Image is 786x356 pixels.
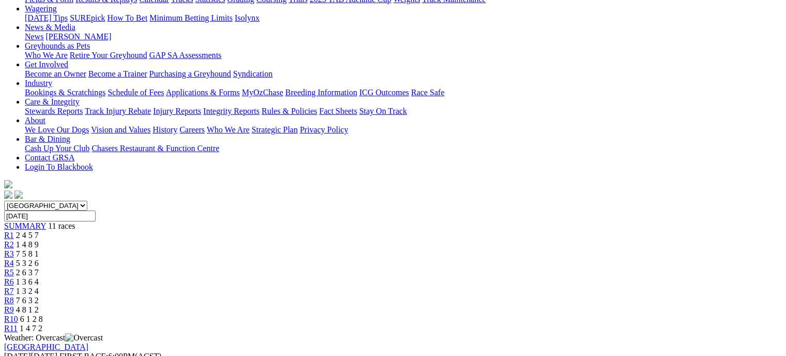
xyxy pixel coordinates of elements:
[88,69,147,78] a: Become a Trainer
[233,69,272,78] a: Syndication
[25,107,83,115] a: Stewards Reports
[149,13,233,22] a: Minimum Betting Limits
[85,107,151,115] a: Track Injury Rebate
[107,88,164,97] a: Schedule of Fees
[319,107,357,115] a: Fact Sheets
[25,125,782,135] div: About
[149,69,231,78] a: Purchasing a Greyhound
[65,333,103,343] img: Overcast
[235,13,259,22] a: Isolynx
[25,13,68,22] a: [DATE] Tips
[411,88,444,97] a: Race Safe
[16,277,39,286] span: 1 3 6 4
[300,125,348,134] a: Privacy Policy
[359,107,407,115] a: Stay On Track
[149,51,222,60] a: GAP SA Assessments
[25,23,75,32] a: News & Media
[4,221,46,230] a: SUMMARY
[45,32,111,41] a: [PERSON_NAME]
[25,32,782,41] div: News & Media
[25,79,52,87] a: Industry
[4,180,12,188] img: logo-grsa-white.png
[4,333,103,342] span: Weather: Overcast
[16,305,39,314] span: 4 8 1 2
[25,88,105,97] a: Bookings & Scratchings
[179,125,205,134] a: Careers
[203,107,259,115] a: Integrity Reports
[4,268,14,277] a: R5
[48,221,75,230] span: 11 races
[25,153,74,162] a: Contact GRSA
[166,88,240,97] a: Applications & Forms
[4,249,14,258] a: R3
[4,211,96,221] input: Select date
[25,144,782,153] div: Bar & Dining
[20,315,43,323] span: 6 1 2 8
[25,69,86,78] a: Become an Owner
[16,240,39,249] span: 1 4 8 9
[242,88,283,97] a: MyOzChase
[16,249,39,258] span: 7 5 8 1
[4,231,14,240] a: R1
[91,144,219,153] a: Chasers Restaurant & Function Centre
[25,125,89,134] a: We Love Our Dogs
[4,240,14,249] a: R2
[25,116,45,125] a: About
[25,107,782,116] div: Care & Integrity
[4,324,18,333] a: R11
[25,41,90,50] a: Greyhounds as Pets
[14,190,23,199] img: twitter.svg
[207,125,250,134] a: Who We Are
[107,13,148,22] a: How To Bet
[25,144,89,153] a: Cash Up Your Club
[4,315,18,323] a: R10
[4,259,14,268] a: R4
[70,13,105,22] a: SUREpick
[25,88,782,97] div: Industry
[4,343,88,351] a: [GEOGRAPHIC_DATA]
[285,88,357,97] a: Breeding Information
[4,296,14,305] a: R8
[25,51,782,60] div: Greyhounds as Pets
[25,32,43,41] a: News
[70,51,147,60] a: Retire Your Greyhound
[153,107,201,115] a: Injury Reports
[20,324,42,333] span: 1 4 7 2
[25,162,93,171] a: Login To Blackbook
[4,305,14,314] a: R9
[25,135,70,143] a: Bar & Dining
[359,88,409,97] a: ICG Outcomes
[16,296,39,305] span: 7 6 3 2
[16,259,39,268] span: 5 3 2 6
[4,190,12,199] img: facebook.svg
[25,4,57,13] a: Wagering
[152,125,177,134] a: History
[16,268,39,277] span: 2 6 3 7
[25,51,68,60] a: Who We Are
[25,60,68,69] a: Get Involved
[4,277,14,286] a: R6
[25,69,782,79] div: Get Involved
[91,125,150,134] a: Vision and Values
[16,231,39,240] span: 2 4 5 7
[25,97,80,106] a: Care & Integrity
[16,287,39,295] span: 1 3 2 4
[252,125,298,134] a: Strategic Plan
[4,287,14,295] a: R7
[25,13,782,23] div: Wagering
[261,107,317,115] a: Rules & Policies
